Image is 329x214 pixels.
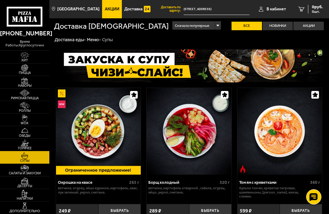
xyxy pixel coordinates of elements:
a: Меню- [87,37,101,42]
span: 289 ₽ [149,208,161,213]
span: В кабинет [267,7,286,11]
label: Акции [293,22,324,30]
h1: Доставка [DEMOGRAPHIC_DATA] [54,22,169,30]
span: 599 ₽ [240,208,252,213]
span: [GEOGRAPHIC_DATA] [57,7,100,11]
a: Острое блюдоТом ям с креветками [237,88,322,175]
div: Супы [102,37,113,43]
p: ветчина, огурец, яйцо куриное, картофель, квас, лук зеленый, укроп, сметана. [58,186,139,194]
p: бульон том ям, креветка тигровая, шампиньоны, [PERSON_NAME], кинза, сливки. [239,186,311,199]
img: Акционный [58,89,65,97]
img: Острое блюдо [239,165,246,173]
img: Окрошка на квасе [56,88,141,175]
span: Акции [105,7,119,11]
div: Окрошка на квасе [58,180,128,185]
img: Новинка [58,100,65,108]
a: Доставка еды- [55,37,86,42]
div: Борщ холодный [148,180,218,185]
span: Сначала популярные [175,21,209,31]
img: 15daf4d41897b9f0e9f617042186c801.svg [144,5,150,13]
span: Доставка [124,7,143,11]
span: 249 ₽ [59,208,71,213]
span: Доставить по адресу: [153,6,184,13]
label: Новинки [263,22,293,30]
input: Ваш адрес доставки [184,4,249,15]
span: 320 г [220,180,230,185]
span: 0 руб. [312,5,323,9]
span: 0 шт. [312,10,323,13]
span: проспект Культуры, 6к1 [184,4,249,15]
label: Все [232,22,262,30]
div: Том ям с креветками [239,180,309,185]
span: 265 г [129,180,139,185]
p: ветчина, картофель отварной , свёкла, огурец, яйцо, укроп, сметана. [148,186,230,194]
a: АкционныйНовинкаОкрошка на квасе [56,88,141,175]
img: Том ям с креветками [237,88,322,175]
span: 360 г [310,180,320,185]
img: Борщ холодный [147,88,231,175]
